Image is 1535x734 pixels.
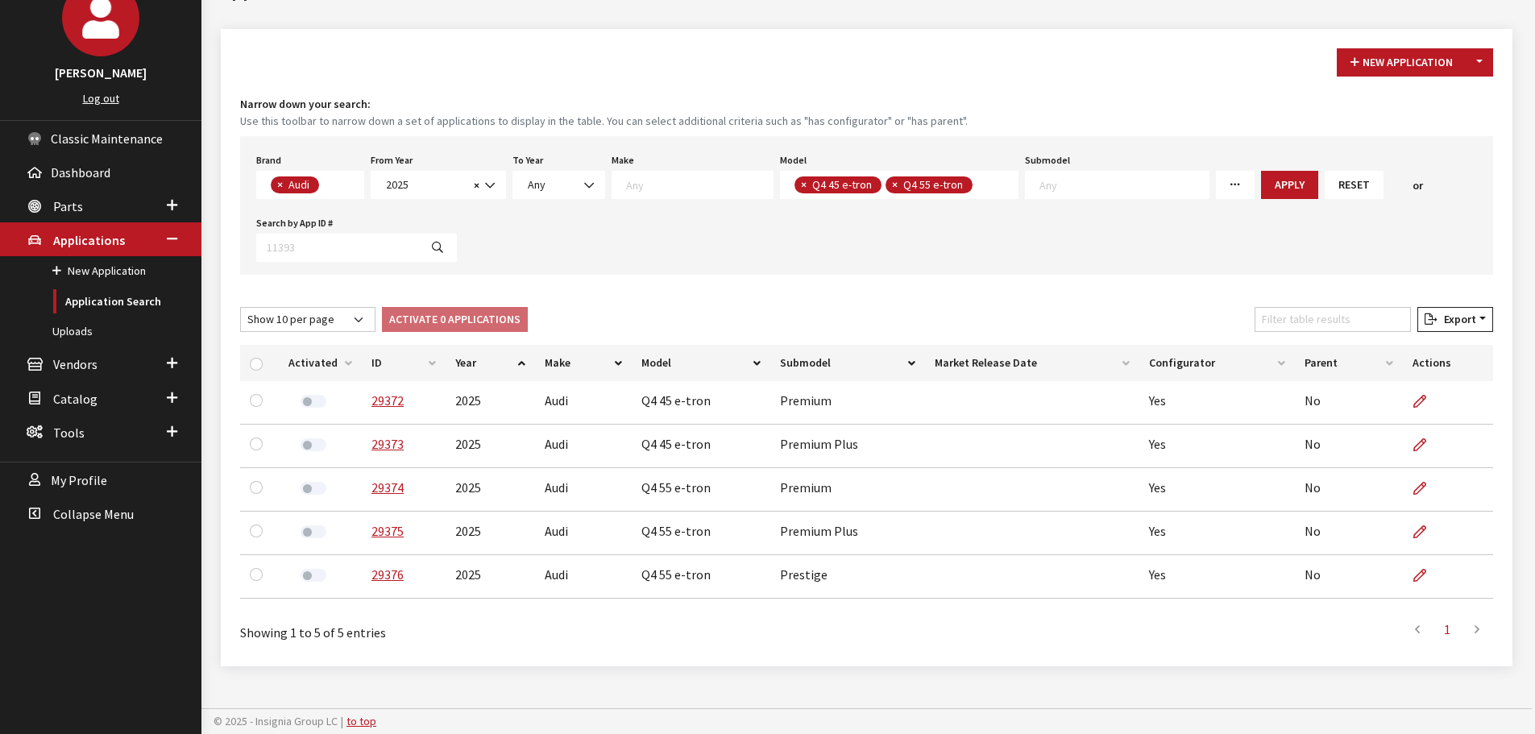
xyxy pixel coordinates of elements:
[1295,345,1403,381] th: Parent: activate to sort column ascending
[535,512,632,555] td: Audi
[301,438,326,451] label: Activate Application
[632,425,770,468] td: Q4 45 e-tron
[794,176,882,193] li: Q4 45 e-tron
[51,131,163,147] span: Classic Maintenance
[811,177,876,192] span: Q4 45 e-tron
[1413,177,1423,194] span: or
[301,395,326,408] label: Activate Application
[612,153,634,168] label: Make
[1039,177,1209,192] textarea: Search
[371,479,404,496] a: 29374
[446,381,534,425] td: 2025
[1139,512,1295,555] td: Yes
[287,177,313,192] span: Audi
[1295,468,1403,512] td: No
[626,177,773,192] textarea: Search
[240,113,1493,130] small: Use this toolbar to narrow down a set of applications to display in the table. You can select add...
[632,381,770,425] td: Q4 45 e-tron
[371,566,404,583] a: 29376
[535,555,632,599] td: Audi
[1139,425,1295,468] td: Yes
[279,345,362,381] th: Activated: activate to sort column ascending
[446,555,534,599] td: 2025
[271,176,287,193] button: Remove item
[632,468,770,512] td: Q4 55 e-tron
[446,512,534,555] td: 2025
[535,345,632,381] th: Make: activate to sort column ascending
[770,512,924,555] td: Premium Plus
[977,179,985,193] textarea: Search
[512,171,605,199] span: Any
[271,176,319,193] li: Audi
[886,176,902,193] button: Remove item
[523,176,595,193] span: Any
[892,177,898,192] span: ×
[1139,468,1295,512] td: Yes
[446,468,534,512] td: 2025
[53,391,97,407] span: Catalog
[902,177,967,192] span: Q4 55 e-tron
[535,468,632,512] td: Audi
[371,392,404,408] a: 29372
[341,714,343,728] span: |
[256,153,281,168] label: Brand
[214,714,338,728] span: © 2025 - Insignia Group LC
[1413,381,1440,421] a: Edit Application
[1261,171,1318,199] button: Apply
[770,425,924,468] td: Premium Plus
[371,153,413,168] label: From Year
[256,234,419,262] input: 11393
[240,96,1493,113] h4: Narrow down your search:
[632,345,770,381] th: Model: activate to sort column ascending
[1337,48,1467,77] button: New Application
[53,357,97,373] span: Vendors
[1433,613,1462,645] a: 1
[277,177,283,192] span: ×
[1413,512,1440,552] a: Edit Application
[381,176,469,193] span: 2025
[1139,345,1295,381] th: Configurator: activate to sort column ascending
[301,482,326,495] label: Activate Application
[53,425,85,441] span: Tools
[362,345,446,381] th: ID: activate to sort column ascending
[535,425,632,468] td: Audi
[770,345,924,381] th: Submodel: activate to sort column ascending
[1417,307,1493,332] button: Export
[1139,555,1295,599] td: Yes
[1025,153,1070,168] label: Submodel
[1295,381,1403,425] td: No
[925,345,1139,381] th: Market Release Date: activate to sort column ascending
[528,177,546,192] span: Any
[886,176,973,193] li: Q4 55 e-tron
[323,179,332,193] textarea: Search
[371,171,506,199] span: 2025
[469,176,479,195] button: Remove all items
[16,63,185,82] h3: [PERSON_NAME]
[770,381,924,425] td: Premium
[256,216,333,230] label: Search by App ID #
[632,512,770,555] td: Q4 55 e-tron
[1413,425,1440,465] a: Edit Application
[794,176,811,193] button: Remove item
[53,198,83,214] span: Parts
[53,506,134,522] span: Collapse Menu
[770,468,924,512] td: Premium
[1295,512,1403,555] td: No
[301,569,326,582] label: Activate Application
[1438,312,1476,326] span: Export
[770,555,924,599] td: Prestige
[535,381,632,425] td: Audi
[446,345,534,381] th: Year: activate to sort column ascending
[632,555,770,599] td: Q4 55 e-tron
[512,153,543,168] label: To Year
[1255,307,1411,332] input: Filter table results
[301,525,326,538] label: Activate Application
[1413,468,1440,508] a: Edit Application
[371,436,404,452] a: 29373
[371,523,404,539] a: 29375
[446,425,534,468] td: 2025
[1325,171,1384,199] button: Reset
[1139,381,1295,425] td: Yes
[1403,345,1493,381] th: Actions
[1295,555,1403,599] td: No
